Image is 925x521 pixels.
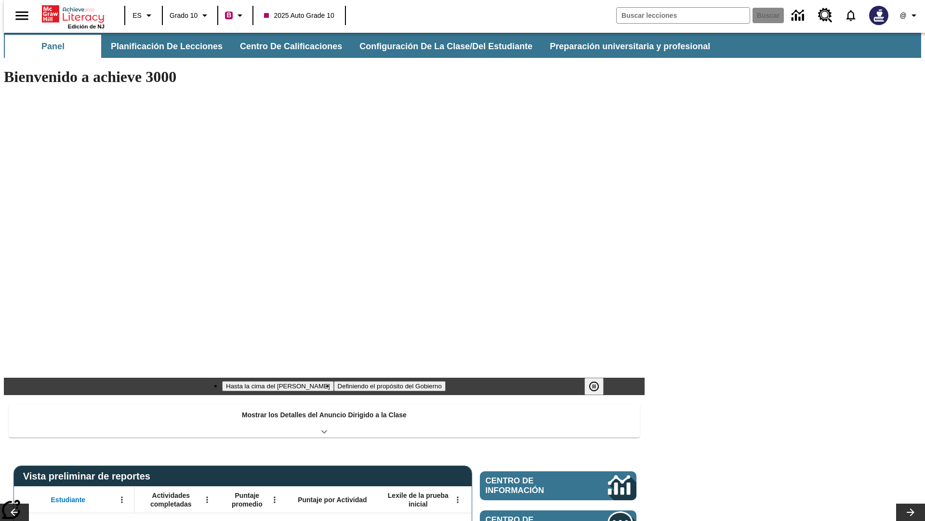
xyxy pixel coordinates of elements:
[617,8,750,23] input: Buscar campo
[267,493,282,507] button: Abrir menú
[264,11,334,21] span: 2025 Auto Grade 10
[584,378,604,395] button: Pausar
[352,35,540,58] button: Configuración de la clase/del estudiante
[896,504,925,521] button: Carrusel de lecciones, seguir
[480,471,636,500] a: Centro de información
[4,68,645,86] h1: Bienvenido a achieve 3000
[226,9,231,21] span: B
[103,35,230,58] button: Planificación de lecciones
[115,493,129,507] button: Abrir menú
[383,491,453,508] span: Lexile de la prueba inicial
[242,410,407,420] p: Mostrar los Detalles del Anuncio Dirigido a la Clase
[221,7,250,24] button: Boost El color de la clase es rojo violeta. Cambiar el color de la clase.
[5,35,101,58] button: Panel
[23,471,155,482] span: Vista preliminar de reportes
[9,404,640,438] div: Mostrar los Detalles del Anuncio Dirigido a la Clase
[8,1,36,30] button: Abrir el menú lateral
[894,7,925,24] button: Perfil/Configuración
[224,491,270,508] span: Puntaje promedio
[869,6,888,25] img: Avatar
[863,3,894,28] button: Escoja un nuevo avatar
[486,476,576,495] span: Centro de información
[899,11,906,21] span: @
[170,11,198,21] span: Grado 10
[166,7,214,24] button: Grado: Grado 10, Elige un grado
[838,3,863,28] a: Notificaciones
[812,2,838,28] a: Centro de recursos, Se abrirá en una pestaña nueva.
[298,495,367,504] span: Puntaje por Actividad
[42,4,105,24] a: Portada
[42,3,105,29] div: Portada
[584,378,613,395] div: Pausar
[139,491,203,508] span: Actividades completadas
[4,33,921,58] div: Subbarra de navegación
[68,24,105,29] span: Edición de NJ
[786,2,812,29] a: Centro de información
[450,493,465,507] button: Abrir menú
[200,493,214,507] button: Abrir menú
[334,381,446,391] button: Diapositiva 2 Definiendo el propósito del Gobierno
[132,11,142,21] span: ES
[51,495,86,504] span: Estudiante
[232,35,350,58] button: Centro de calificaciones
[222,381,334,391] button: Diapositiva 1 Hasta la cima del monte Tai
[4,35,719,58] div: Subbarra de navegación
[542,35,718,58] button: Preparación universitaria y profesional
[128,7,159,24] button: Lenguaje: ES, Selecciona un idioma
